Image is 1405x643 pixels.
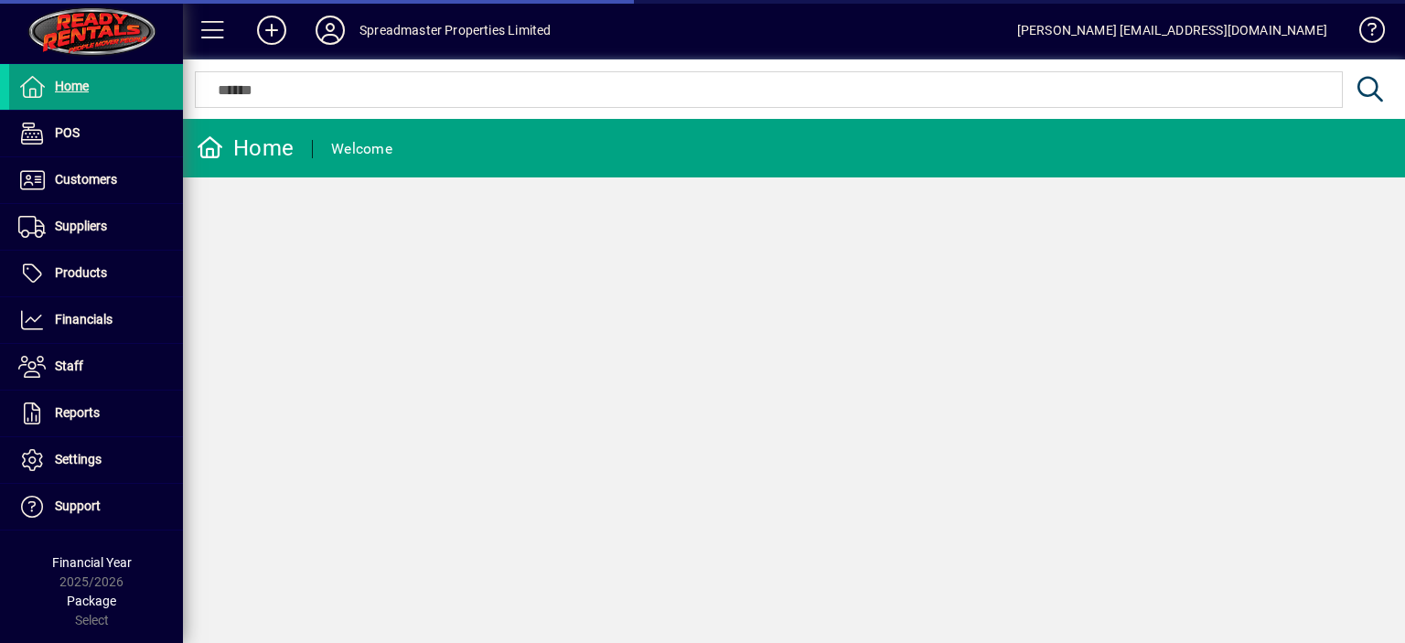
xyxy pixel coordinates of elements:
[55,498,101,513] span: Support
[55,125,80,140] span: POS
[331,134,392,164] div: Welcome
[197,134,294,163] div: Home
[55,79,89,93] span: Home
[9,251,183,296] a: Products
[359,16,551,45] div: Spreadmaster Properties Limited
[9,437,183,483] a: Settings
[55,172,117,187] span: Customers
[55,359,83,373] span: Staff
[242,14,301,47] button: Add
[1017,16,1327,45] div: [PERSON_NAME] [EMAIL_ADDRESS][DOMAIN_NAME]
[52,555,132,570] span: Financial Year
[9,391,183,436] a: Reports
[55,405,100,420] span: Reports
[9,157,183,203] a: Customers
[1346,4,1382,63] a: Knowledge Base
[55,265,107,280] span: Products
[67,594,116,608] span: Package
[9,297,183,343] a: Financials
[9,204,183,250] a: Suppliers
[55,312,113,327] span: Financials
[55,219,107,233] span: Suppliers
[301,14,359,47] button: Profile
[9,111,183,156] a: POS
[9,344,183,390] a: Staff
[9,484,183,530] a: Support
[55,452,102,466] span: Settings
